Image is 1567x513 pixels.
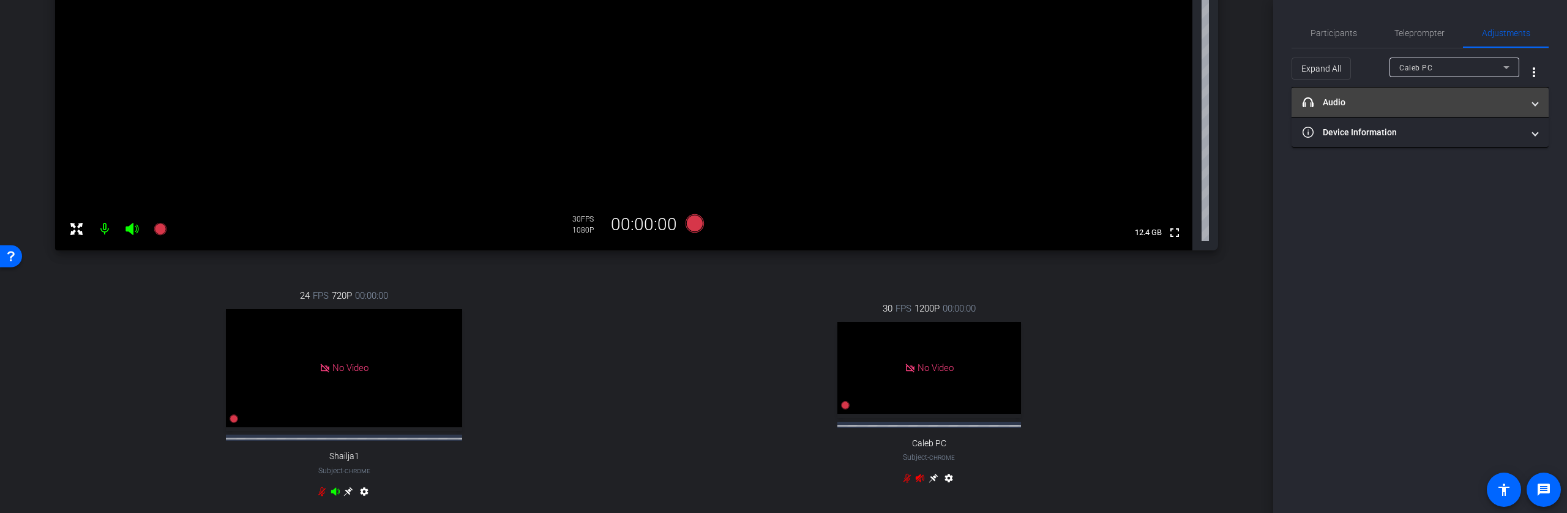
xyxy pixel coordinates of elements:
mat-panel-title: Audio [1303,96,1523,109]
span: Chrome [345,468,370,474]
span: 00:00:00 [355,289,388,302]
mat-icon: fullscreen [1167,225,1182,240]
span: Shailja1 [329,451,359,462]
mat-icon: settings [941,473,956,488]
div: 1080P [572,225,603,235]
div: 00:00:00 [603,214,685,235]
span: Chrome [929,454,955,461]
span: 30 [883,302,892,315]
span: 12.4 GB [1131,225,1166,240]
button: More Options for Adjustments Panel [1519,58,1549,87]
span: Subject [903,452,955,463]
mat-expansion-panel-header: Audio [1292,88,1549,117]
span: Subject [318,465,370,476]
span: Adjustments [1482,29,1530,37]
span: Caleb PC [1399,64,1432,72]
mat-icon: accessibility [1497,482,1511,497]
span: No Video [918,362,954,373]
mat-icon: settings [357,487,372,501]
button: Expand All [1292,58,1351,80]
span: 00:00:00 [943,302,976,315]
mat-expansion-panel-header: Device Information [1292,118,1549,147]
span: FPS [581,215,594,223]
mat-icon: message [1536,482,1551,497]
mat-icon: more_vert [1527,65,1541,80]
span: Caleb PC [912,438,946,449]
span: 720P [332,289,352,302]
div: 30 [572,214,603,224]
span: No Video [332,362,368,373]
span: - [343,466,345,475]
span: 24 [300,289,310,302]
span: Expand All [1301,57,1341,80]
mat-panel-title: Device Information [1303,126,1523,139]
span: Participants [1311,29,1357,37]
span: Teleprompter [1394,29,1445,37]
span: - [927,453,929,462]
span: FPS [313,289,329,302]
span: 1200P [914,302,940,315]
span: FPS [896,302,911,315]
